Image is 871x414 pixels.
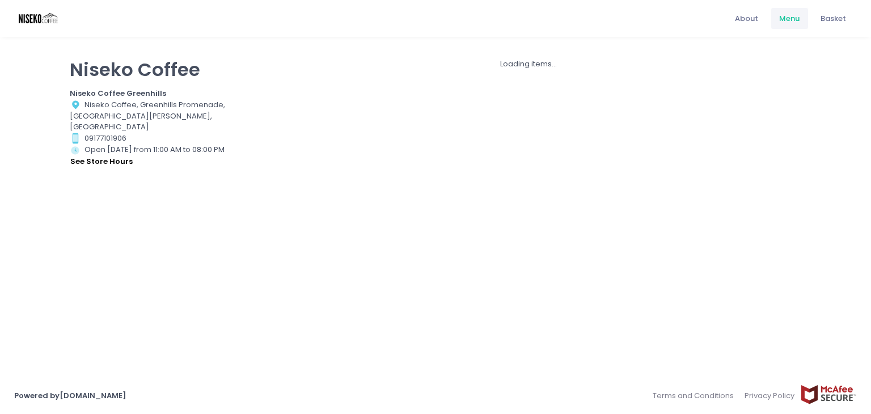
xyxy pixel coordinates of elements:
button: see store hours [70,155,133,168]
a: Terms and Conditions [653,385,739,407]
div: Niseko Coffee, Greenhills Promenade, [GEOGRAPHIC_DATA][PERSON_NAME], [GEOGRAPHIC_DATA] [70,99,242,133]
div: Loading items... [256,58,801,70]
img: logo [14,9,65,28]
a: About [726,7,767,29]
div: Open [DATE] from 11:00 AM to 08:00 PM [70,144,242,168]
span: Basket [821,13,846,24]
a: Menu [771,7,809,29]
p: Niseko Coffee [70,58,242,81]
span: Menu [779,13,800,24]
div: 09177101906 [70,133,242,144]
img: mcafee-secure [800,385,857,404]
span: About [735,13,758,24]
b: Niseko Coffee Greenhills [70,88,166,99]
a: Privacy Policy [739,385,801,407]
a: Powered by[DOMAIN_NAME] [14,390,126,401]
